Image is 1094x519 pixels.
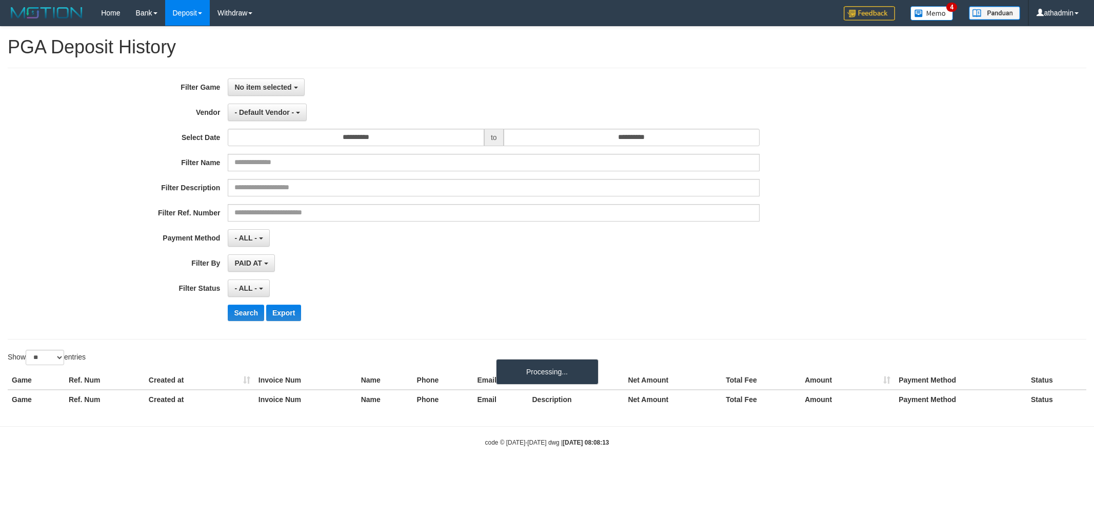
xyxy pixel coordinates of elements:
th: Email [473,371,528,390]
span: - ALL - [234,234,257,242]
button: PAID AT [228,254,274,272]
img: MOTION_logo.png [8,5,86,21]
button: Export [266,305,301,321]
th: Name [357,371,413,390]
th: Email [473,390,528,409]
th: Amount [801,390,894,409]
th: Ref. Num [65,390,145,409]
th: Invoice Num [254,371,357,390]
th: Invoice Num [254,390,357,409]
select: Showentries [26,350,64,365]
img: Button%20Memo.svg [910,6,953,21]
th: Payment Method [894,390,1027,409]
th: Created at [145,390,254,409]
small: code © [DATE]-[DATE] dwg | [485,439,609,446]
h1: PGA Deposit History [8,37,1086,57]
th: Status [1027,390,1086,409]
th: Payment Method [894,371,1027,390]
span: 4 [946,3,957,12]
th: Created at [145,371,254,390]
th: Phone [413,390,473,409]
label: Show entries [8,350,86,365]
button: No item selected [228,78,304,96]
button: - Default Vendor - [228,104,307,121]
img: panduan.png [969,6,1020,20]
span: - ALL - [234,284,257,292]
th: Total Fee [722,390,801,409]
th: Description [528,390,624,409]
th: Amount [801,371,894,390]
strong: [DATE] 08:08:13 [563,439,609,446]
button: - ALL - [228,280,269,297]
th: Net Amount [624,390,722,409]
th: Name [357,390,413,409]
th: Status [1027,371,1086,390]
span: PAID AT [234,259,262,267]
th: Game [8,390,65,409]
th: Total Fee [722,371,801,390]
span: No item selected [234,83,291,91]
th: Net Amount [624,371,722,390]
img: Feedback.jpg [844,6,895,21]
span: to [484,129,504,146]
span: - Default Vendor - [234,108,294,116]
th: Phone [413,371,473,390]
th: Game [8,371,65,390]
button: Search [228,305,264,321]
div: Processing... [496,359,599,385]
button: - ALL - [228,229,269,247]
th: Ref. Num [65,371,145,390]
